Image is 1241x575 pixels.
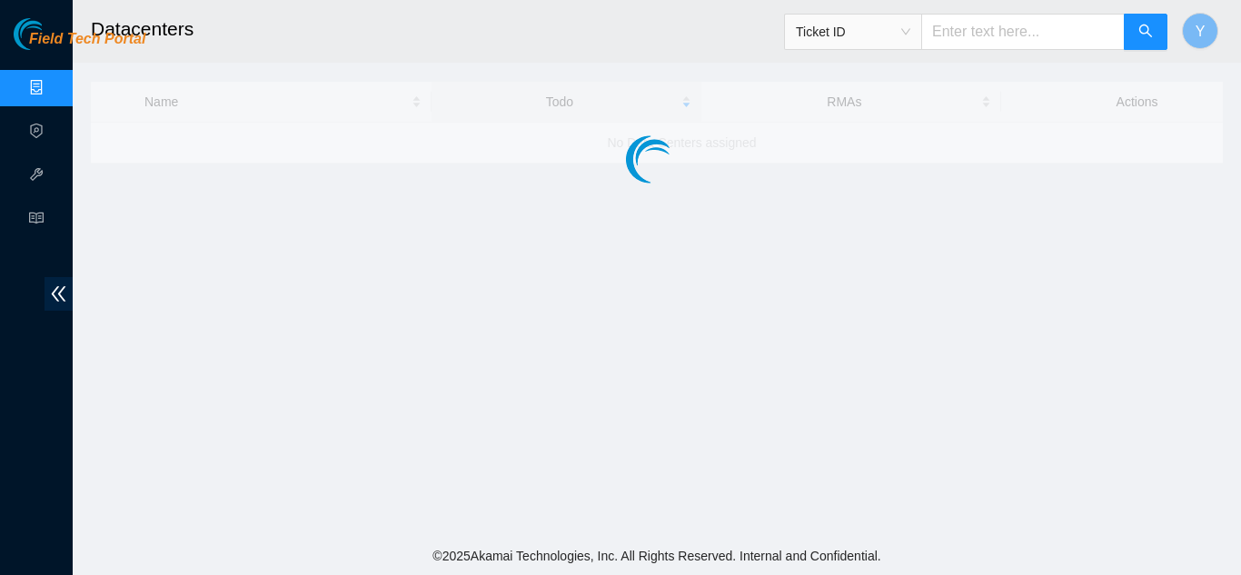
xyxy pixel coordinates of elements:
[29,203,44,239] span: read
[29,31,145,48] span: Field Tech Portal
[1182,13,1218,49] button: Y
[14,18,92,50] img: Akamai Technologies
[1138,24,1153,41] span: search
[796,18,910,45] span: Ticket ID
[45,277,73,311] span: double-left
[921,14,1125,50] input: Enter text here...
[14,33,145,56] a: Akamai TechnologiesField Tech Portal
[1196,20,1206,43] span: Y
[1124,14,1167,50] button: search
[73,537,1241,575] footer: © 2025 Akamai Technologies, Inc. All Rights Reserved. Internal and Confidential.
